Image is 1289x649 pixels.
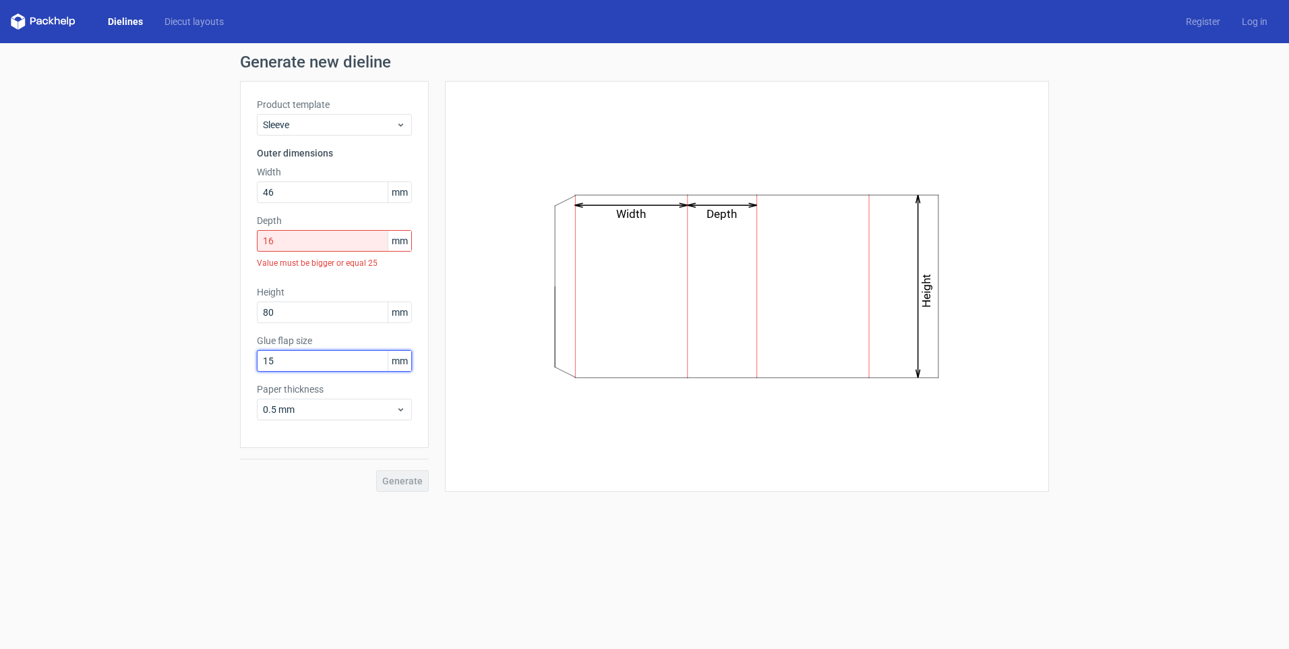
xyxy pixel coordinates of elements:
span: mm [388,351,411,371]
label: Width [257,165,412,179]
a: Dielines [97,15,154,28]
text: Depth [707,207,738,221]
span: mm [388,182,411,202]
span: mm [388,302,411,322]
label: Product template [257,98,412,111]
text: Height [920,274,934,308]
a: Log in [1231,15,1278,28]
text: Width [617,207,647,221]
label: Paper thickness [257,383,412,396]
label: Glue flap size [257,334,412,347]
span: mm [388,231,411,251]
h3: Outer dimensions [257,146,412,160]
label: Depth [257,214,412,227]
span: 0.5 mm [263,403,396,416]
a: Diecut layouts [154,15,235,28]
div: Value must be bigger or equal 25 [257,252,412,275]
span: Sleeve [263,118,396,132]
label: Height [257,285,412,299]
a: Register [1175,15,1231,28]
h1: Generate new dieline [240,54,1049,70]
